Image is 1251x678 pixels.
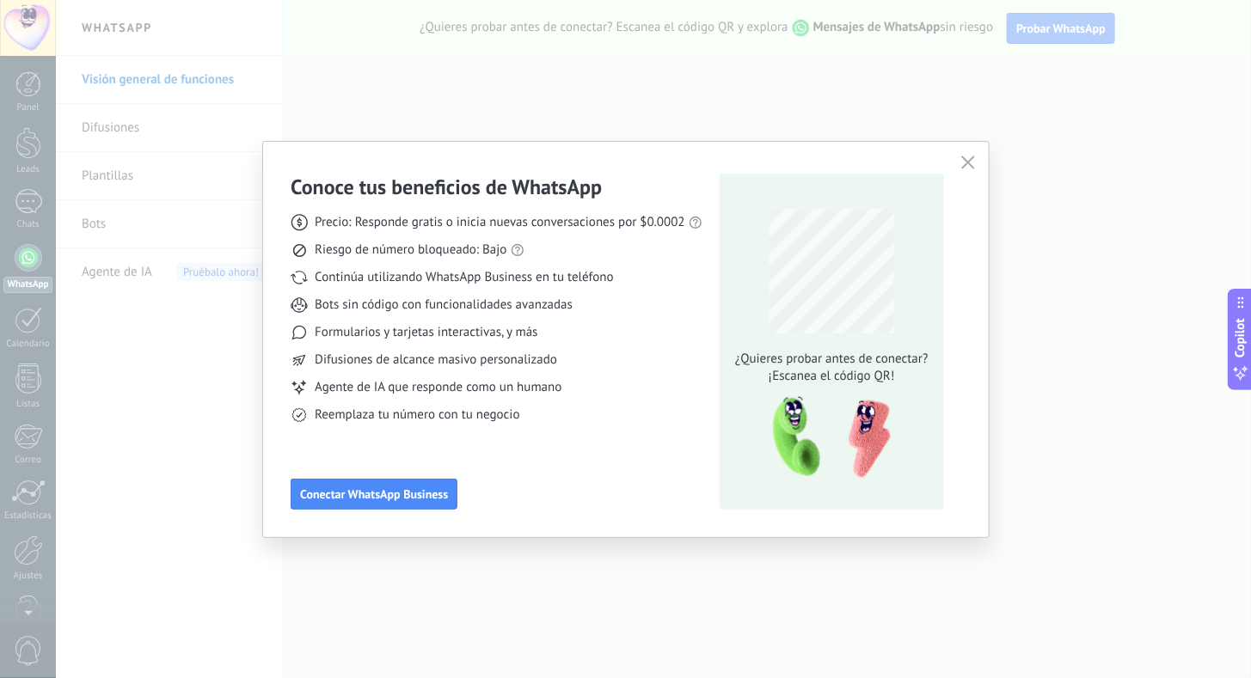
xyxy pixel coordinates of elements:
img: qr-pic-1x.png [758,392,894,484]
span: Riesgo de número bloqueado: Bajo [315,241,506,259]
span: Agente de IA que responde como un humano [315,379,561,396]
span: Reemplaza tu número con tu negocio [315,406,519,424]
span: Copilot [1232,318,1249,357]
span: Continúa utilizando WhatsApp Business en tu teléfono [315,269,613,286]
button: Conectar WhatsApp Business [291,479,457,510]
span: Formularios y tarjetas interactivas, y más [315,324,537,341]
span: Difusiones de alcance masivo personalizado [315,351,557,369]
span: Conectar WhatsApp Business [300,488,448,500]
h3: Conoce tus beneficios de WhatsApp [291,174,602,200]
span: Bots sin código con funcionalidades avanzadas [315,296,573,314]
span: ¿Quieres probar antes de conectar? [730,351,933,368]
span: ¡Escanea el código QR! [730,368,933,385]
span: Precio: Responde gratis o inicia nuevas conversaciones por $0.0002 [315,214,685,231]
